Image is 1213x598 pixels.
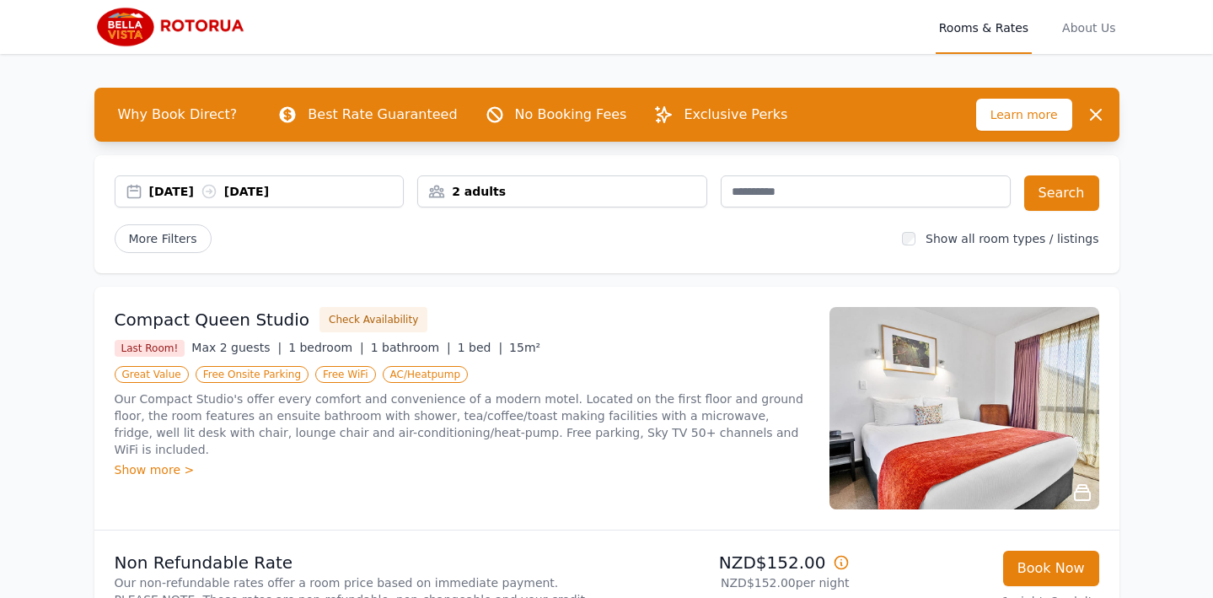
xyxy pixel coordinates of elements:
span: Last Room! [115,340,185,357]
p: NZD$152.00 per night [614,574,850,591]
span: 1 bedroom | [288,341,364,354]
span: Why Book Direct? [105,98,251,132]
span: 15m² [509,341,540,354]
p: Our Compact Studio's offer every comfort and convenience of a modern motel. Located on the first ... [115,391,809,458]
span: More Filters [115,224,212,253]
button: Book Now [1003,551,1099,586]
p: Exclusive Perks [684,105,787,125]
span: AC/Heatpump [383,366,468,383]
button: Check Availability [319,307,427,332]
div: Show more > [115,461,809,478]
label: Show all room types / listings [926,232,1098,245]
div: [DATE] [DATE] [149,183,404,200]
p: Non Refundable Rate [115,551,600,574]
p: NZD$152.00 [614,551,850,574]
p: Best Rate Guaranteed [308,105,457,125]
div: 2 adults [418,183,706,200]
p: No Booking Fees [515,105,627,125]
button: Search [1024,175,1099,211]
h3: Compact Queen Studio [115,308,310,331]
span: Max 2 guests | [191,341,282,354]
span: Great Value [115,366,189,383]
span: Free WiFi [315,366,376,383]
span: Learn more [976,99,1072,131]
span: 1 bathroom | [371,341,451,354]
img: Bella Vista Rotorua [94,7,256,47]
span: 1 bed | [458,341,502,354]
span: Free Onsite Parking [196,366,309,383]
